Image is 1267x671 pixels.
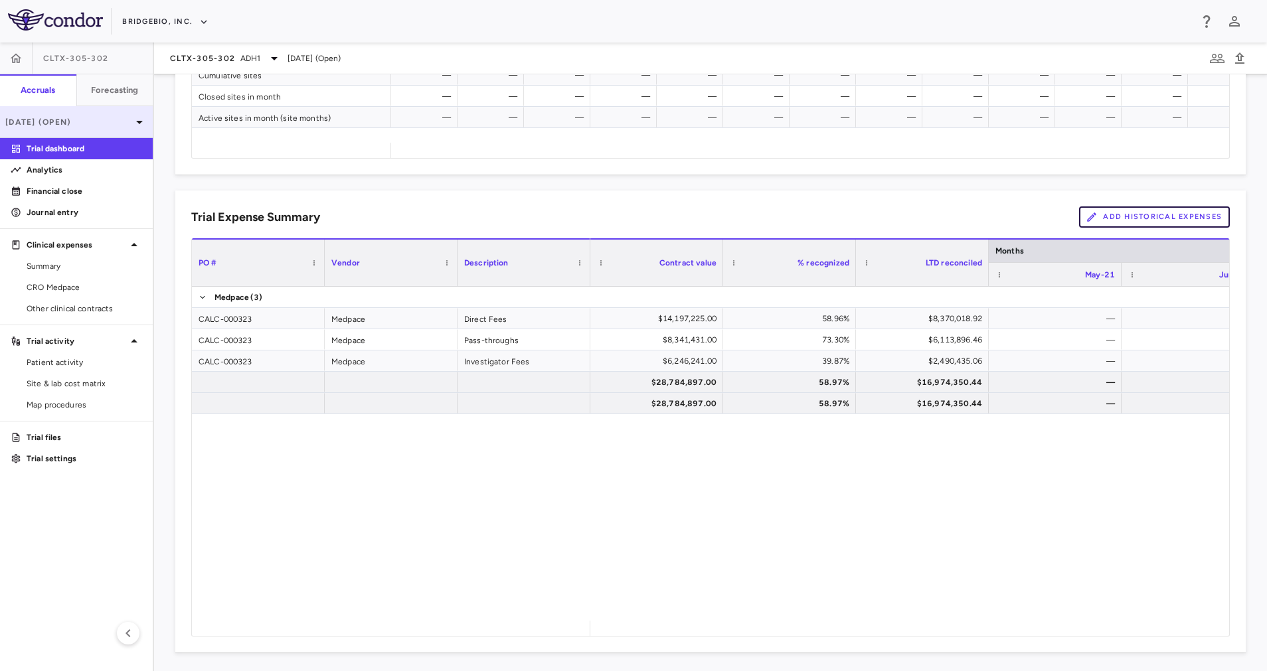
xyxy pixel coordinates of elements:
div: — [1134,308,1248,329]
div: — [469,107,517,128]
div: — [1001,64,1049,86]
div: — [868,64,916,86]
p: Analytics [27,164,142,176]
span: CLTX-305-302 [43,53,108,64]
div: — [802,86,849,107]
div: — [1134,107,1181,128]
p: Journal entry [27,206,142,218]
button: BridgeBio, Inc. [122,11,209,33]
div: — [536,107,584,128]
div: — [868,107,916,128]
div: $16,974,350.44 [868,372,982,393]
div: Medpace [325,308,458,329]
span: LTD reconciled [926,258,982,267]
div: — [735,64,783,86]
h6: Accruals [21,84,55,96]
div: CALC-000323 [192,329,325,350]
div: — [669,107,717,128]
p: Trial files [27,431,142,443]
div: — [735,107,783,128]
div: $16,974,350.44 [868,393,982,414]
div: — [669,64,717,86]
div: — [934,107,982,128]
div: $8,370,018.92 [868,308,982,329]
div: CALC-000323 [192,308,325,329]
div: Pass-throughs [458,329,590,350]
div: — [802,64,849,86]
span: Site & lab cost matrix [27,378,142,390]
p: Trial activity [27,335,126,347]
h6: Trial Expense Summary [191,208,320,226]
div: — [602,86,650,107]
div: — [536,64,584,86]
div: — [1134,64,1181,86]
span: Description [464,258,509,267]
div: — [1134,86,1181,107]
div: $2,490,435.06 [868,350,982,372]
div: — [1067,86,1115,107]
span: (3) [250,287,262,308]
div: — [1134,329,1248,350]
p: Clinical expenses [27,239,126,251]
div: — [536,86,584,107]
div: — [469,86,517,107]
span: % recognized [798,258,849,267]
div: — [1001,350,1115,372]
div: — [1001,329,1115,350]
span: CRO Medpace [27,281,142,293]
span: Jun-21 [1219,270,1248,279]
div: $6,113,896.46 [868,329,982,350]
p: [DATE] (Open) [5,116,131,128]
h6: Forecasting [91,84,139,96]
div: $14,197,225.00 [602,308,717,329]
div: — [403,86,451,107]
div: — [802,107,849,128]
span: ADH1 [240,52,261,64]
div: Investigator Fees [458,350,590,371]
div: Closed sites in month [192,86,391,106]
span: May-21 [1085,270,1115,279]
div: — [1134,372,1248,393]
div: — [669,86,717,107]
button: Add Historical Expenses [1079,206,1230,228]
div: $8,341,431.00 [602,329,717,350]
span: Map procedures [27,399,142,411]
div: — [1134,393,1248,414]
p: Trial dashboard [27,143,142,155]
div: — [1001,393,1115,414]
div: Cumulative sites [192,64,391,85]
div: — [1001,86,1049,107]
div: — [934,86,982,107]
div: — [1200,107,1248,128]
div: — [1001,107,1049,128]
div: $28,784,897.00 [602,393,717,414]
div: — [469,64,517,86]
p: Trial settings [27,453,142,465]
span: Medpace [214,287,249,308]
span: [DATE] (Open) [288,52,341,64]
div: 73.30% [735,329,849,350]
div: — [1001,308,1115,329]
div: Active sites in month (site months) [192,107,391,127]
span: Patient activity [27,356,142,368]
div: — [602,64,650,86]
div: — [934,64,982,86]
p: Financial close [27,185,142,197]
div: 39.87% [735,350,849,372]
div: — [1134,350,1248,372]
div: 58.96% [735,308,849,329]
div: — [1067,64,1115,86]
div: — [1001,372,1115,393]
div: 58.97% [735,393,849,414]
span: Months [995,246,1024,256]
div: CALC-000323 [192,350,325,371]
span: Summary [27,260,142,272]
div: — [735,86,783,107]
div: Direct Fees [458,308,590,329]
span: Vendor [331,258,360,267]
div: — [1200,86,1248,107]
div: — [403,107,451,128]
span: Other clinical contracts [27,303,142,315]
span: Contract value [659,258,717,267]
div: — [868,86,916,107]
